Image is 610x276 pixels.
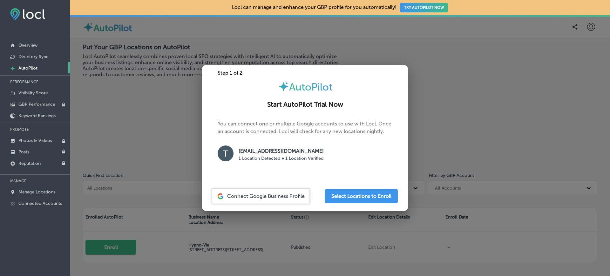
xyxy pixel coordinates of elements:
[218,120,392,169] p: You can connect one or multiple Google accounts to use with Locl. Once an account is connected, L...
[10,8,45,20] img: fda3e92497d09a02dc62c9cd864e3231.png
[18,201,62,206] p: Connected Accounts
[18,90,48,96] p: Visibility Score
[227,193,305,199] span: Connect Google Business Profile
[18,113,56,118] p: Keyword Rankings
[278,81,289,92] img: autopilot-icon
[209,101,401,109] h2: Start AutoPilot Trial Now
[18,189,55,195] p: Manage Locations
[202,70,408,76] div: Step 1 of 2
[18,54,49,59] p: Directory Sync
[18,149,29,155] p: Posts
[18,102,55,107] p: GBP Performance
[18,138,52,143] p: Photos & Videos
[289,81,332,93] span: AutoPilot
[18,65,37,71] p: AutoPilot
[239,155,324,162] p: 1 Location Detected ● 1 Location Verified
[18,43,37,48] p: Overview
[18,161,41,166] p: Reputation
[400,3,448,12] button: TRY AUTOPILOT NOW
[325,189,398,203] button: Select Locations to Enroll
[239,147,324,155] p: [EMAIL_ADDRESS][DOMAIN_NAME]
